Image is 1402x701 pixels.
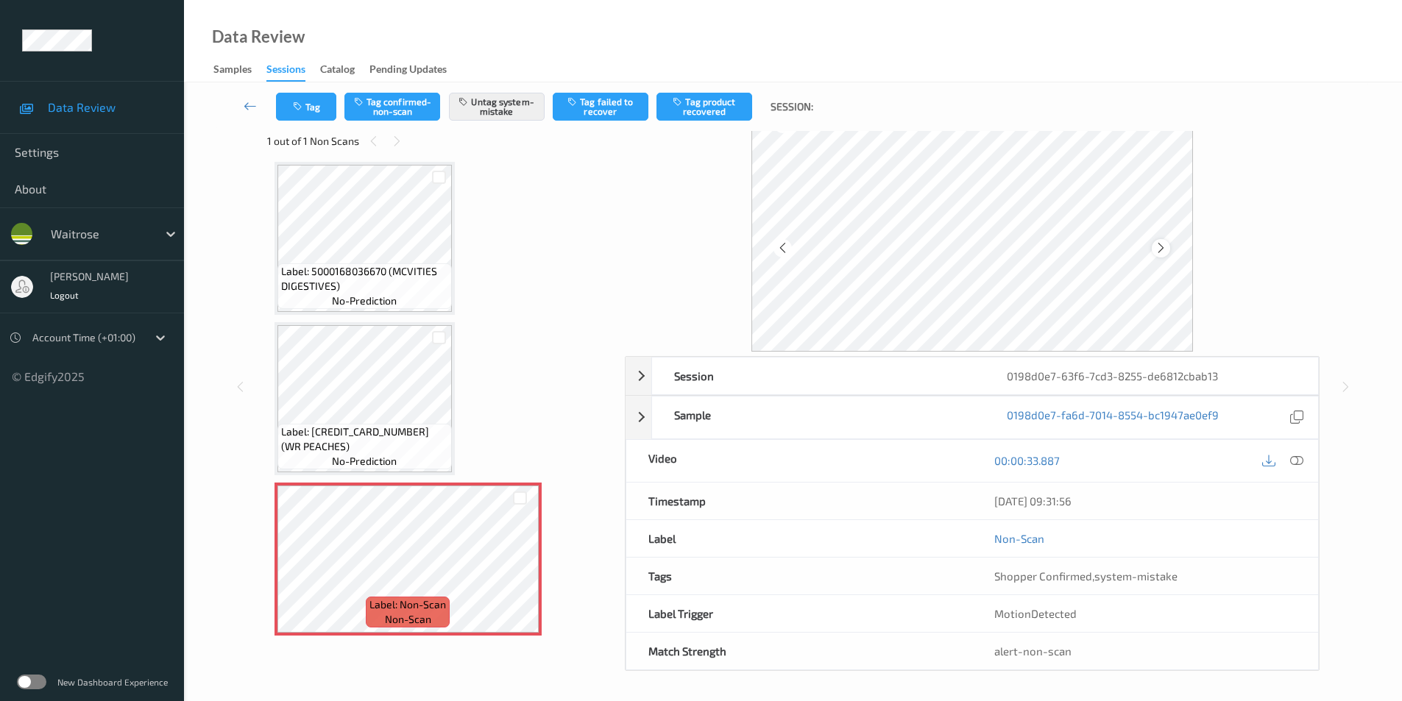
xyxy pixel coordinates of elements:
div: [DATE] 09:31:56 [994,494,1296,508]
a: Pending Updates [369,60,461,80]
div: Session0198d0e7-63f6-7cd3-8255-de6812cbab13 [626,357,1319,395]
div: 0198d0e7-63f6-7cd3-8255-de6812cbab13 [985,357,1317,394]
div: Label Trigger [626,595,972,632]
a: Non-Scan [994,531,1044,546]
span: system-mistake [1094,569,1178,583]
a: Catalog [320,60,369,80]
div: MotionDetected [972,595,1318,632]
div: Session [652,357,985,394]
span: Label: 5000168036670 (MCVITIES DIGESTIVES) [281,264,448,293]
div: Match Strength [626,633,972,669]
div: 1 out of 1 Non Scans [267,132,615,150]
span: Label: Non-Scan [369,597,446,612]
span: Label: [CREDIT_CARD_NUMBER] (WR PEACHES) [281,424,448,454]
button: Tag [276,93,336,121]
div: Sample [652,396,985,438]
div: Label [626,520,972,557]
div: Catalog [320,62,355,80]
span: Session: [771,99,813,114]
a: 00:00:33.887 [994,453,1060,468]
div: alert-non-scan [994,644,1296,658]
div: Video [626,440,972,482]
button: Tag failed to recover [553,93,648,121]
button: Untag system-mistake [449,93,545,121]
div: Samples [213,62,252,80]
span: non-scan [385,612,431,627]
button: Tag product recovered [656,93,752,121]
div: Tags [626,558,972,594]
span: , [994,569,1178,583]
button: Tag confirmed-non-scan [344,93,440,121]
span: no-prediction [332,293,397,308]
a: 0198d0e7-fa6d-7014-8554-bc1947ae0ef9 [1007,408,1219,427]
div: Data Review [212,29,305,44]
span: Shopper Confirmed [994,569,1092,583]
span: no-prediction [332,454,397,469]
div: Pending Updates [369,62,447,80]
div: Timestamp [626,483,972,519]
div: Sessions [266,62,305,82]
div: Sample0198d0e7-fa6d-7014-8554-bc1947ae0ef9 [626,396,1319,439]
a: Sessions [266,60,320,82]
a: Samples [213,60,266,80]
